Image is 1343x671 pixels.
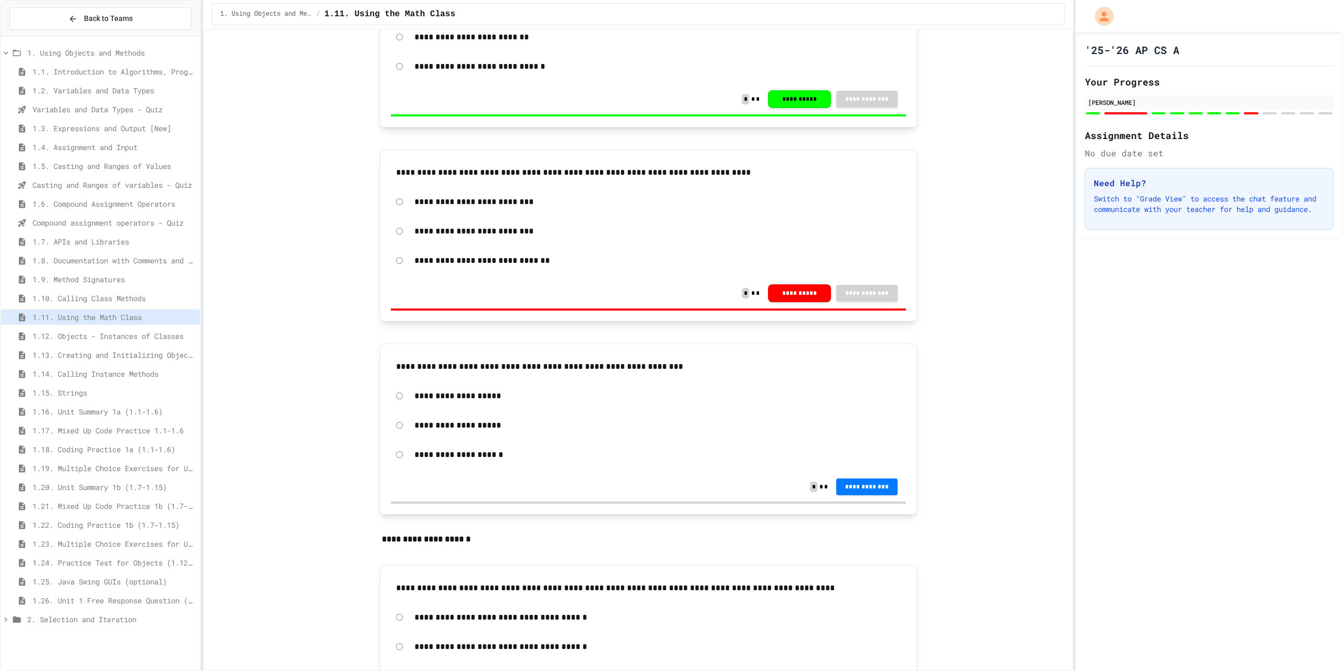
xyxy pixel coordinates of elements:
[33,557,196,568] span: 1.24. Practice Test for Objects (1.12-1.14)
[1085,128,1334,143] h2: Assignment Details
[33,482,196,493] span: 1.20. Unit Summary 1b (1.7-1.15)
[1085,42,1179,57] h1: '25-'26 AP CS A
[1085,74,1334,89] h2: Your Progress
[33,255,196,266] span: 1.8. Documentation with Comments and Preconditions
[33,66,196,77] span: 1.1. Introduction to Algorithms, Programming, and Compilers
[33,104,196,115] span: Variables and Data Types - Quiz
[1094,194,1325,215] p: Switch to "Grade View" to access the chat feature and communicate with your teacher for help and ...
[33,142,196,153] span: 1.4. Assignment and Input
[9,7,191,30] button: Back to Teams
[33,500,196,512] span: 1.21. Mixed Up Code Practice 1b (1.7-1.15)
[33,444,196,455] span: 1.18. Coding Practice 1a (1.1-1.6)
[33,274,196,285] span: 1.9. Method Signatures
[33,425,196,436] span: 1.17. Mixed Up Code Practice 1.1-1.6
[33,538,196,549] span: 1.23. Multiple Choice Exercises for Unit 1b (1.9-1.15)
[316,10,320,18] span: /
[33,312,196,323] span: 1.11. Using the Math Class
[33,161,196,172] span: 1.5. Casting and Ranges of Values
[1084,4,1116,28] div: My Account
[27,614,196,625] span: 2. Selection and Iteration
[33,331,196,342] span: 1.12. Objects - Instances of Classes
[1088,98,1330,107] div: [PERSON_NAME]
[84,13,133,24] span: Back to Teams
[33,85,196,96] span: 1.2. Variables and Data Types
[33,217,196,228] span: Compound assignment operators - Quiz
[33,387,196,398] span: 1.15. Strings
[1085,147,1334,159] div: No due date set
[33,236,196,247] span: 1.7. APIs and Libraries
[33,368,196,379] span: 1.14. Calling Instance Methods
[33,519,196,530] span: 1.22. Coding Practice 1b (1.7-1.15)
[33,293,196,304] span: 1.10. Calling Class Methods
[220,10,312,18] span: 1. Using Objects and Methods
[33,463,196,474] span: 1.19. Multiple Choice Exercises for Unit 1a (1.1-1.6)
[33,198,196,209] span: 1.6. Compound Assignment Operators
[33,179,196,190] span: Casting and Ranges of variables - Quiz
[33,576,196,587] span: 1.25. Java Swing GUIs (optional)
[324,8,455,20] span: 1.11. Using the Math Class
[33,123,196,134] span: 1.3. Expressions and Output [New]
[33,595,196,606] span: 1.26. Unit 1 Free Response Question (FRQ) Practice
[27,47,196,58] span: 1. Using Objects and Methods
[33,349,196,360] span: 1.13. Creating and Initializing Objects: Constructors
[33,406,196,417] span: 1.16. Unit Summary 1a (1.1-1.6)
[1094,177,1325,189] h3: Need Help?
